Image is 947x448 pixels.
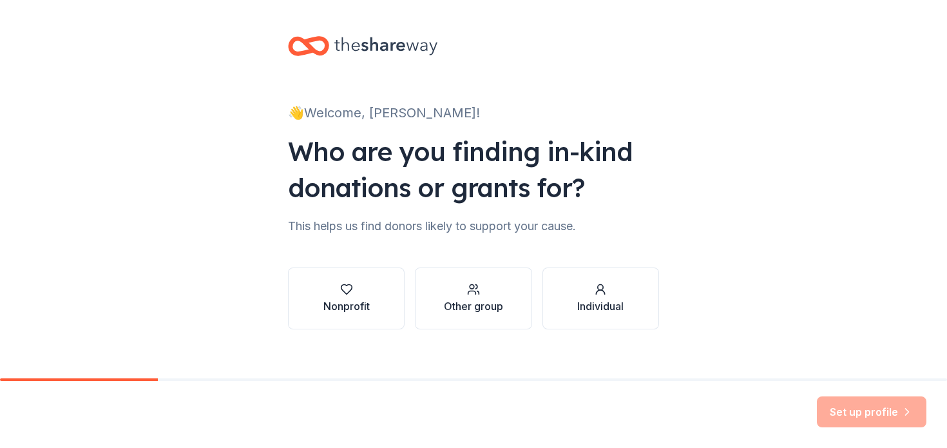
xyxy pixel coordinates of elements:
[415,268,531,329] button: Other group
[288,216,659,237] div: This helps us find donors likely to support your cause.
[444,298,503,314] div: Other group
[577,298,624,314] div: Individual
[323,298,370,314] div: Nonprofit
[288,102,659,123] div: 👋 Welcome, [PERSON_NAME]!
[288,268,405,329] button: Nonprofit
[288,133,659,206] div: Who are you finding in-kind donations or grants for?
[542,268,659,329] button: Individual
